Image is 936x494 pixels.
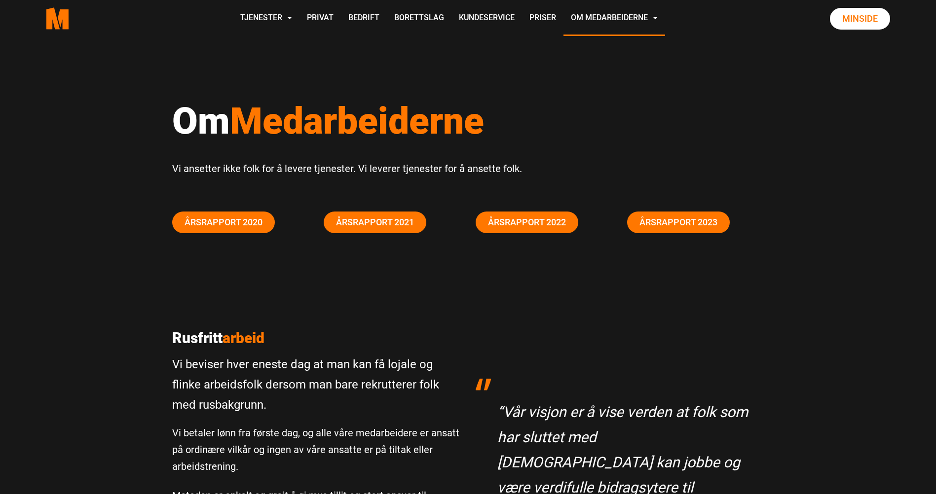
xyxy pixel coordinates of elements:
a: Borettslag [387,1,451,36]
p: Rusfritt [172,329,461,347]
a: Privat [300,1,341,36]
p: Vi betaler lønn fra første dag, og alle våre medarbeidere er ansatt på ordinære vilkår og ingen a... [172,424,461,475]
a: Kundeservice [451,1,522,36]
a: Tjenester [233,1,300,36]
a: Bedrift [341,1,387,36]
span: arbeid [223,329,264,347]
a: Årsrapport 2021 [324,212,426,233]
a: Om Medarbeiderne [563,1,665,36]
a: Årsrapport 2023 [627,212,730,233]
a: Årsrapport 2022 [476,212,578,233]
h1: Om [172,99,764,143]
a: Årsrapport 2020 [172,212,275,233]
p: Vi beviser hver eneste dag at man kan få lojale og flinke arbeidsfolk dersom man bare rekrutterer... [172,354,461,415]
a: Minside [830,8,890,30]
p: Vi ansetter ikke folk for å levere tjenester. Vi leverer tjenester for å ansette folk. [172,160,764,177]
span: Medarbeiderne [230,99,484,142]
a: Priser [522,1,563,36]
